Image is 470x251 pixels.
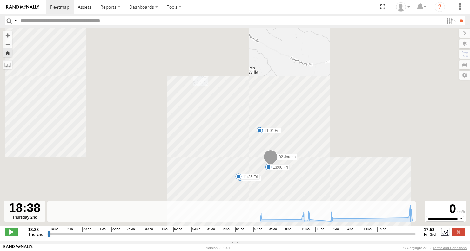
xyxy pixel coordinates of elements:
[330,227,339,232] span: 12:38
[206,246,230,250] div: Version: 309.01
[260,128,281,133] label: 11:04 Fri
[444,16,458,25] label: Search Filter Options
[3,60,12,69] label: Measure
[279,155,296,159] span: 02 Jordan
[268,164,290,170] label: 13:06 Fri
[3,40,12,48] button: Zoom out
[3,48,12,57] button: Zoom Home
[452,228,465,236] label: Close
[82,227,91,232] span: 20:38
[159,227,168,232] span: 01:38
[28,232,44,237] span: Thu 2nd Oct 2025
[433,246,467,250] a: Terms and Conditions
[459,71,470,80] label: Map Settings
[253,227,262,232] span: 07:38
[424,232,436,237] span: Fri 3rd Oct 2025
[301,227,310,232] span: 10:38
[191,227,200,232] span: 03:38
[111,227,120,232] span: 22:38
[28,227,44,232] strong: 18:38
[283,227,292,232] span: 09:38
[403,246,467,250] div: © Copyright 2025 -
[268,227,277,232] span: 08:38
[345,227,353,232] span: 13:38
[13,16,18,25] label: Search Query
[144,227,153,232] span: 00:38
[235,227,244,232] span: 06:38
[377,227,386,232] span: 15:38
[206,227,215,232] span: 04:38
[426,202,465,216] div: 0
[394,2,412,12] div: Steve Commisso
[3,31,12,40] button: Zoom in
[363,227,372,232] span: 14:38
[173,227,182,232] span: 02:38
[424,227,436,232] strong: 17:58
[97,227,106,232] span: 21:38
[6,5,39,9] img: rand-logo.svg
[5,228,18,236] label: Play/Stop
[435,2,445,12] i: ?
[3,245,33,251] a: Visit our Website
[315,227,324,232] span: 11:38
[64,227,73,232] span: 19:38
[126,227,135,232] span: 23:38
[50,227,58,232] span: 18:38
[238,174,260,180] label: 11:25 Fri
[221,227,230,232] span: 05:38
